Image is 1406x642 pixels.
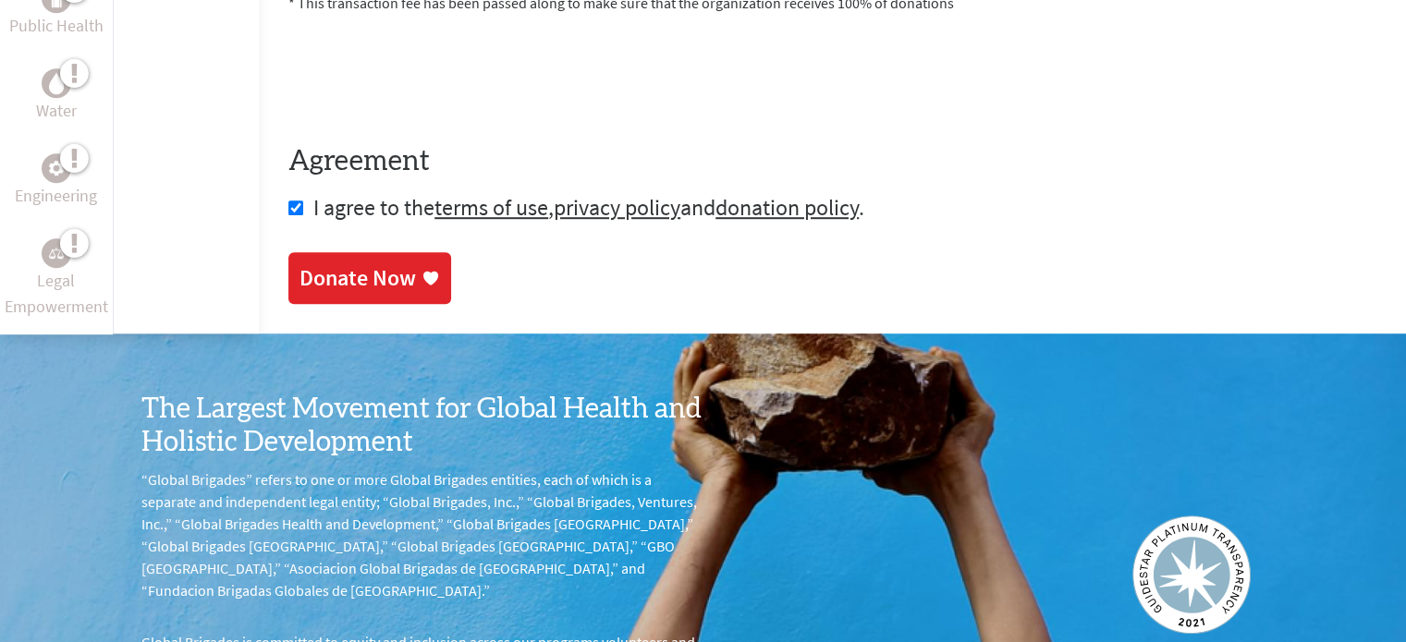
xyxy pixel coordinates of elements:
p: Engineering [15,183,97,209]
a: Legal EmpowermentLegal Empowerment [4,238,109,320]
a: WaterWater [36,68,77,124]
h4: Agreement [288,145,1376,178]
p: Legal Empowerment [4,268,109,320]
p: Public Health [9,13,104,39]
img: Legal Empowerment [49,248,64,259]
a: privacy policy [554,193,680,222]
div: Engineering [42,153,71,183]
p: Water [36,98,77,124]
iframe: reCAPTCHA [288,36,569,108]
img: Guidestar 2019 [1132,515,1251,634]
img: Water [49,73,64,94]
img: Engineering [49,161,64,176]
a: donation policy [715,193,859,222]
div: Donate Now [300,263,416,293]
div: Legal Empowerment [42,238,71,268]
p: “Global Brigades” refers to one or more Global Brigades entities, each of which is a separate and... [141,468,703,601]
a: terms of use [434,193,548,222]
div: Water [42,68,71,98]
a: Donate Now [288,252,451,304]
a: EngineeringEngineering [15,153,97,209]
span: I agree to the , and . [313,193,864,222]
h3: The Largest Movement for Global Health and Holistic Development [141,393,703,459]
